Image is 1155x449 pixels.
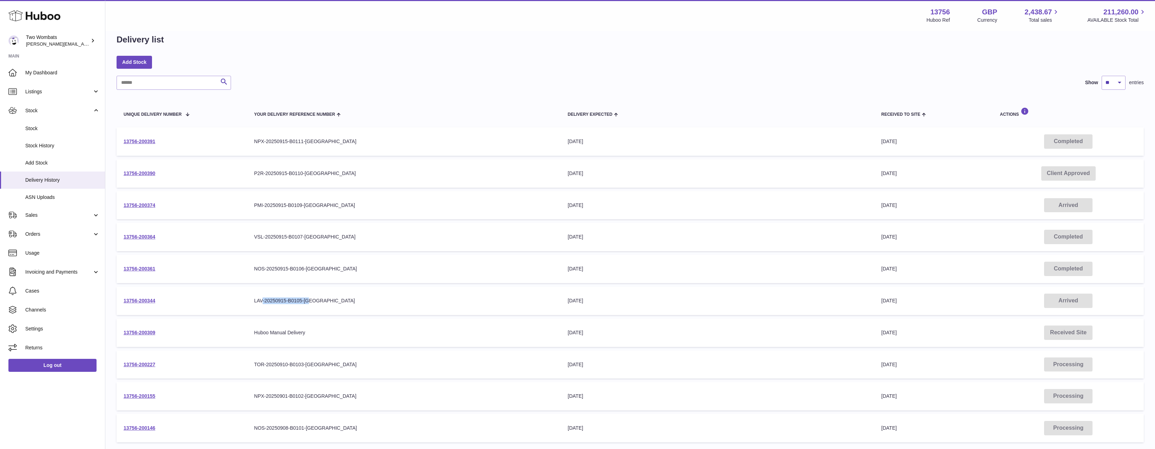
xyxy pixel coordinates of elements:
[254,329,554,336] div: Huboo Manual Delivery
[881,425,897,431] span: [DATE]
[881,298,897,303] span: [DATE]
[982,7,997,17] strong: GBP
[117,56,152,68] a: Add Stock
[25,160,100,166] span: Add Stock
[25,177,100,183] span: Delivery History
[930,7,950,17] strong: 13756
[1029,17,1060,24] span: Total sales
[568,138,867,145] div: [DATE]
[124,425,155,431] a: 13756-200146
[25,142,100,149] span: Stock History
[25,107,92,114] span: Stock
[568,234,867,240] div: [DATE]
[881,330,897,335] span: [DATE]
[254,138,554,145] div: NPX-20250915-B0111-[GEOGRAPHIC_DATA]
[926,17,950,24] div: Huboo Ref
[881,202,897,208] span: [DATE]
[25,125,100,132] span: Stock
[881,266,897,272] span: [DATE]
[124,330,155,335] a: 13756-200309
[124,202,155,208] a: 13756-200374
[25,344,100,351] span: Returns
[254,170,554,177] div: P2R-20250915-B0110-[GEOGRAPHIC_DATA]
[8,359,97,371] a: Log out
[8,35,19,46] img: alan@twowombats.com
[1025,7,1052,17] span: 2,438.67
[124,234,155,240] a: 13756-200364
[25,326,100,332] span: Settings
[1025,7,1060,24] a: 2,438.67 Total sales
[124,112,181,117] span: Unique Delivery Number
[568,202,867,209] div: [DATE]
[1087,17,1147,24] span: AVAILABLE Stock Total
[25,231,92,237] span: Orders
[124,298,155,303] a: 13756-200344
[568,425,867,431] div: [DATE]
[124,266,155,272] a: 13756-200361
[124,170,155,176] a: 13756-200390
[117,34,164,45] h1: Delivery list
[881,112,920,117] span: Received to Site
[254,393,554,400] div: NPX-20250901-B0102-[GEOGRAPHIC_DATA]
[26,41,141,47] span: [PERSON_NAME][EMAIL_ADDRESS][DOMAIN_NAME]
[25,212,92,219] span: Sales
[977,17,997,24] div: Currency
[881,362,897,367] span: [DATE]
[568,297,867,304] div: [DATE]
[25,250,100,256] span: Usage
[124,139,155,144] a: 13756-200391
[254,202,554,209] div: PMI-20250915-B0109-[GEOGRAPHIC_DATA]
[1129,79,1144,86] span: entries
[568,329,867,336] div: [DATE]
[1085,79,1098,86] label: Show
[881,139,897,144] span: [DATE]
[568,393,867,400] div: [DATE]
[254,425,554,431] div: NOS-20250908-B0101-[GEOGRAPHIC_DATA]
[254,234,554,240] div: VSL-20250915-B0107-[GEOGRAPHIC_DATA]
[254,112,335,117] span: Your Delivery Reference Number
[25,69,100,76] span: My Dashboard
[124,362,155,367] a: 13756-200227
[568,361,867,368] div: [DATE]
[568,170,867,177] div: [DATE]
[881,234,897,240] span: [DATE]
[25,269,92,275] span: Invoicing and Payments
[1087,7,1147,24] a: 211,260.00 AVAILABLE Stock Total
[1000,107,1137,117] div: Actions
[1103,7,1138,17] span: 211,260.00
[881,170,897,176] span: [DATE]
[254,361,554,368] div: TOR-20250910-B0103-[GEOGRAPHIC_DATA]
[25,288,100,294] span: Cases
[568,266,867,272] div: [DATE]
[254,297,554,304] div: LAV-20250915-B0105-[GEOGRAPHIC_DATA]
[881,393,897,399] span: [DATE]
[25,88,92,95] span: Listings
[254,266,554,272] div: NOS-20250915-B0106-[GEOGRAPHIC_DATA]
[25,307,100,313] span: Channels
[124,393,155,399] a: 13756-200155
[25,194,100,201] span: ASN Uploads
[26,34,89,47] div: Two Wombats
[568,112,612,117] span: Delivery Expected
